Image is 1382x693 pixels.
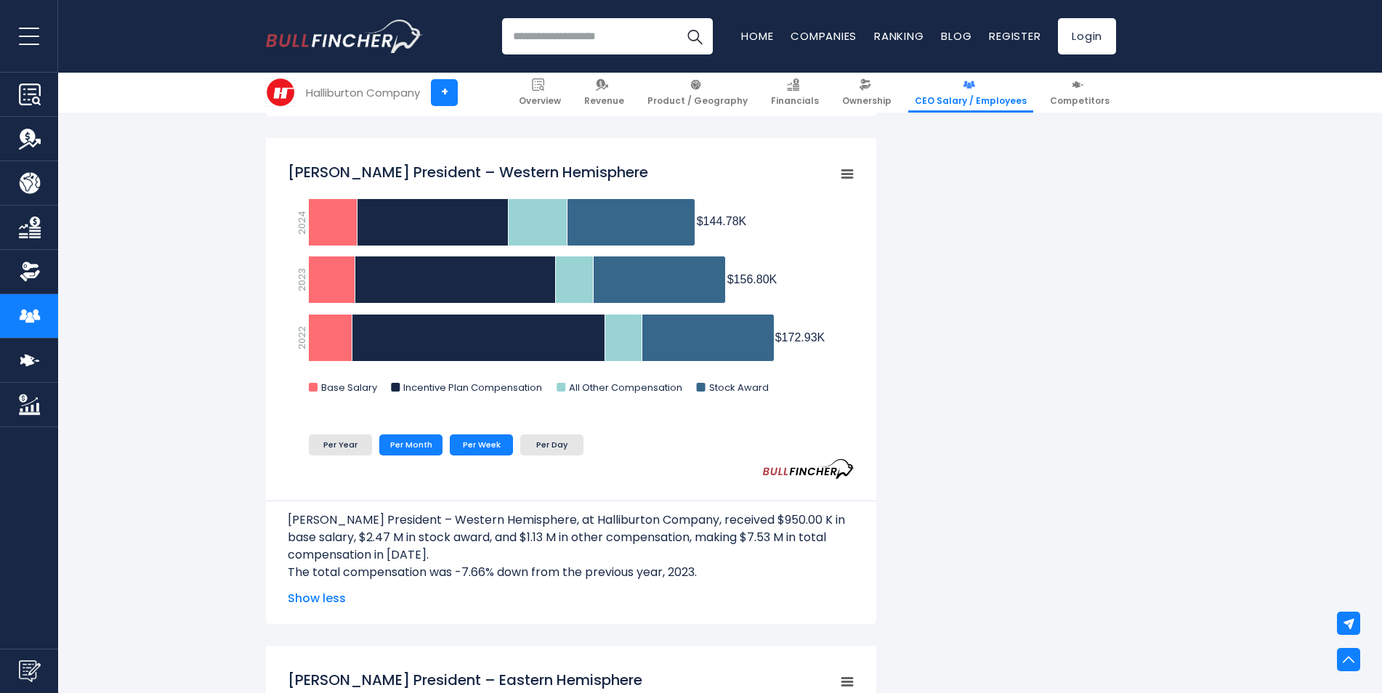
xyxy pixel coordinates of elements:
a: Ranking [874,28,924,44]
span: Product / Geography [647,95,748,107]
li: Per Month [379,434,443,455]
a: Financials [764,73,825,113]
text: Incentive Plan Compensation [403,381,542,394]
img: HAL logo [267,78,294,106]
img: Bullfincher logo [266,20,423,53]
p: [PERSON_NAME] President – Western Hemisphere, at Halliburton Company, received $950.00 K in base ... [288,511,854,564]
text: All Other Compensation [569,381,682,394]
a: Companies [791,28,857,44]
tspan: [PERSON_NAME] President – Eastern Hemisphere [288,670,642,690]
text: Base Salary [321,381,378,394]
li: Per Week [450,434,513,455]
a: Blog [941,28,971,44]
svg: Mark J. Richard President – Western Hemisphere [288,155,854,409]
tspan: $156.80K [727,273,777,285]
a: Ownership [836,73,898,113]
a: CEO Salary / Employees [908,73,1033,113]
span: Show less [288,590,854,607]
a: + [431,79,458,106]
div: Halliburton Company [306,84,420,101]
img: Ownership [19,261,41,283]
button: Search [676,18,713,54]
text: Stock Award [709,381,769,394]
span: CEO Salary / Employees [915,95,1027,107]
span: Revenue [584,95,624,107]
a: Login [1058,18,1116,54]
a: Revenue [578,73,631,113]
tspan: $172.93K [775,331,825,344]
tspan: [PERSON_NAME] President – Western Hemisphere [288,162,648,182]
span: Competitors [1050,95,1110,107]
span: Ownership [842,95,892,107]
a: Product / Geography [641,73,754,113]
tspan: $144.78K [697,215,747,227]
a: Go to homepage [266,20,422,53]
a: Register [989,28,1040,44]
a: Competitors [1043,73,1116,113]
text: 2024 [295,211,309,235]
a: Home [741,28,773,44]
text: 2023 [295,268,309,291]
p: The total compensation was -7.66% down from the previous year, 2023. [288,564,854,581]
a: Overview [512,73,567,113]
li: Per Year [309,434,372,455]
span: Financials [771,95,819,107]
text: 2022 [295,326,309,349]
li: Per Day [520,434,583,455]
span: Overview [519,95,561,107]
